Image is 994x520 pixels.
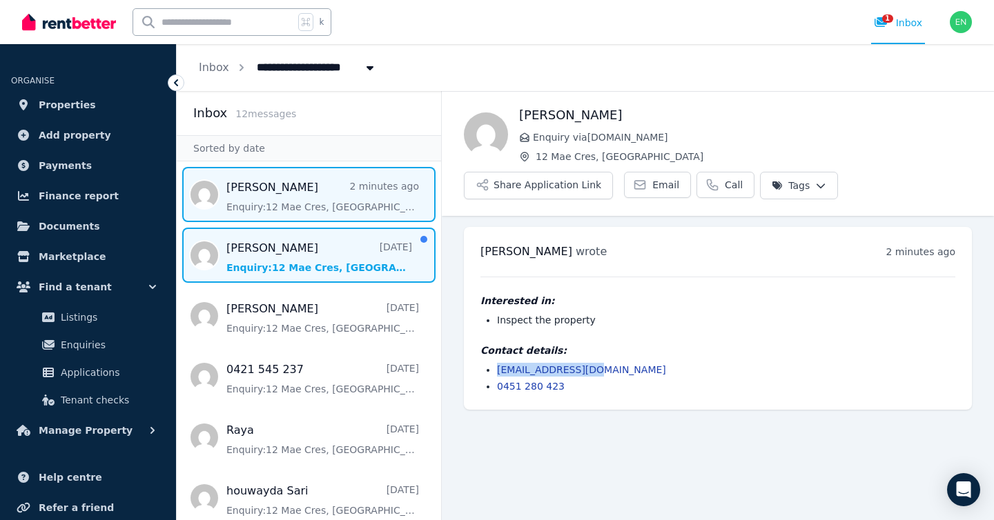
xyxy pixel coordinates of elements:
a: [EMAIL_ADDRESS][DOMAIN_NAME] [497,364,666,375]
span: Listings [61,309,154,326]
span: Enquiries [61,337,154,353]
a: Enquiries [17,331,159,359]
img: Teresa Tairi [464,112,508,157]
span: [PERSON_NAME] [480,245,572,258]
span: Marketplace [39,248,106,265]
span: Find a tenant [39,279,112,295]
span: 12 message s [235,108,296,119]
span: 1 [882,14,893,23]
h4: Interested in: [480,294,955,308]
time: 2 minutes ago [886,246,955,257]
a: [PERSON_NAME][DATE]Enquiry:12 Mae Cres, [GEOGRAPHIC_DATA]. [226,301,419,335]
button: Manage Property [11,417,165,444]
span: Manage Property [39,422,133,439]
a: [PERSON_NAME]2 minutes agoEnquiry:12 Mae Cres, [GEOGRAPHIC_DATA]. [226,179,419,214]
button: Tags [760,172,838,199]
a: Call [696,172,754,198]
a: Marketplace [11,243,165,270]
span: Call [725,178,743,192]
span: Properties [39,97,96,113]
li: Inspect the property [497,313,955,327]
nav: Breadcrumb [177,44,399,91]
a: Inbox [199,61,229,74]
span: Email [652,178,679,192]
span: Tags [772,179,810,192]
a: Documents [11,212,165,240]
span: Enquiry via [DOMAIN_NAME] [533,130,972,144]
a: 0451 280 423 [497,381,565,392]
span: ORGANISE [11,76,55,86]
button: Find a tenant [11,273,165,301]
span: Refer a friend [39,499,114,516]
span: Tenant checks [61,392,154,408]
img: RentBetter [22,12,116,32]
a: Tenant checks [17,386,159,414]
a: Help centre [11,463,165,491]
a: 0421 545 237[DATE]Enquiry:12 Mae Cres, [GEOGRAPHIC_DATA]. [226,361,419,396]
span: k [319,17,324,28]
div: Sorted by date [177,135,441,161]
a: Properties [11,91,165,119]
h4: Contact details: [480,343,955,357]
span: 12 Mae Cres, [GEOGRAPHIC_DATA] [536,150,972,163]
span: Finance report [39,188,119,204]
div: Open Intercom Messenger [947,473,980,506]
span: Add property [39,127,111,143]
a: houwayda Sari[DATE]Enquiry:12 Mae Cres, [GEOGRAPHIC_DATA]. [226,483,419,517]
span: Documents [39,218,100,234]
a: Listings [17,303,159,331]
span: Help centre [39,469,102,486]
h2: Inbox [193,103,227,123]
div: Inbox [874,16,922,30]
a: Applications [17,359,159,386]
button: Share Application Link [464,172,613,199]
h1: [PERSON_NAME] [519,106,972,125]
a: [PERSON_NAME][DATE]Enquiry:12 Mae Cres, [GEOGRAPHIC_DATA]. [226,240,412,274]
a: Email [624,172,691,198]
span: Payments [39,157,92,174]
span: Applications [61,364,154,381]
a: Finance report [11,182,165,210]
a: Payments [11,152,165,179]
a: Add property [11,121,165,149]
a: Raya[DATE]Enquiry:12 Mae Cres, [GEOGRAPHIC_DATA]. [226,422,419,457]
span: wrote [576,245,607,258]
img: Ed Nataraj [950,11,972,33]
